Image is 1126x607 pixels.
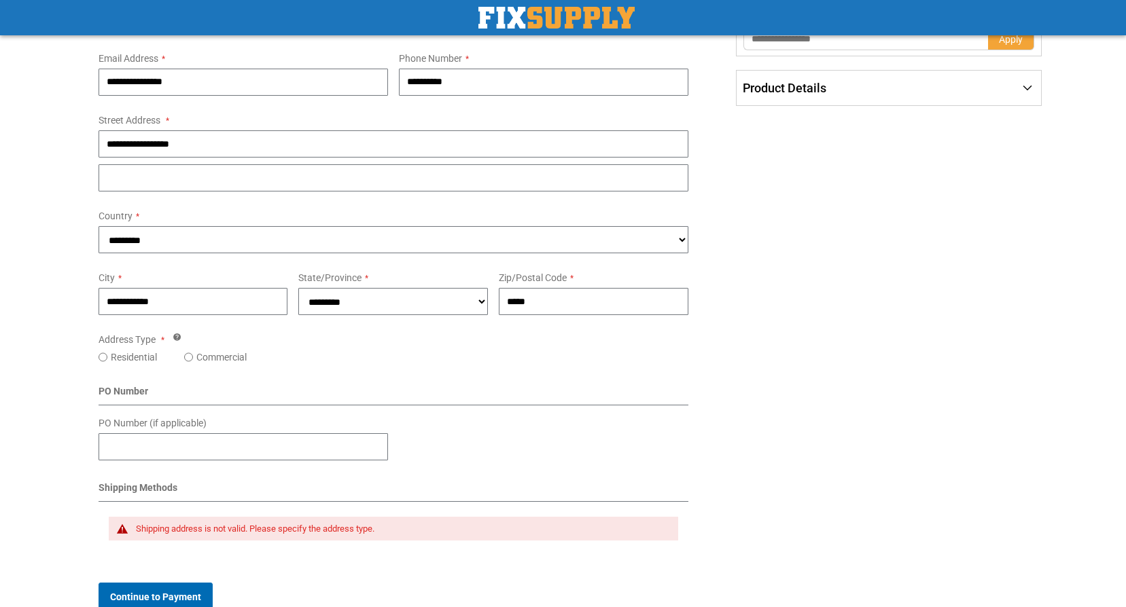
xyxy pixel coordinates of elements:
span: City [99,272,115,283]
span: Country [99,210,133,221]
span: Email Address [99,53,158,64]
span: Product Details [743,81,826,95]
div: Shipping Methods [99,481,689,502]
span: Street Address [99,115,160,126]
label: Residential [111,350,157,364]
span: PO Number (if applicable) [99,418,207,428]
span: Apply [999,34,1023,45]
div: PO Number [99,384,689,405]
button: Apply [988,29,1034,50]
span: Continue to Payment [110,591,201,602]
img: Fix Industrial Supply [478,7,635,29]
label: Commercial [196,350,247,364]
span: Address Type [99,334,156,345]
span: Phone Number [399,53,462,64]
div: Shipping address is not valid. Please specify the address type. [136,523,665,534]
a: store logo [478,7,635,29]
span: State/Province [298,272,362,283]
span: Zip/Postal Code [499,272,567,283]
